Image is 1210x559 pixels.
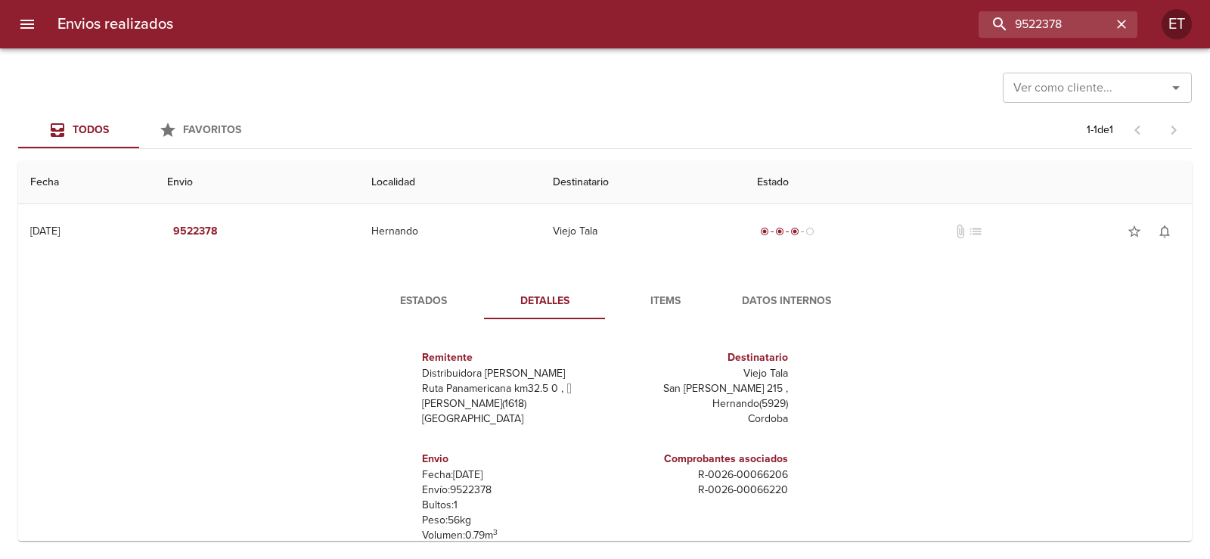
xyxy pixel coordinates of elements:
span: Pagina siguiente [1156,112,1192,148]
input: buscar [979,11,1112,38]
span: Detalles [493,292,596,311]
h6: Envio [422,451,599,467]
p: R - 0026 - 00066220 [611,483,788,498]
div: En viaje [757,224,818,239]
span: Items [614,292,717,311]
p: San [PERSON_NAME] 215 , [611,381,788,396]
p: Ruta Panamericana km32.5 0 ,   [422,381,599,396]
button: Abrir [1165,77,1187,98]
span: Todos [73,123,109,136]
span: radio_button_checked [760,227,769,236]
p: 1 - 1 de 1 [1087,123,1113,138]
span: Estados [372,292,475,311]
p: Hernando ( 5929 ) [611,396,788,411]
h6: Destinatario [611,349,788,366]
th: Envio [155,161,359,204]
p: Viejo Tala [611,366,788,381]
div: [DATE] [30,225,60,238]
th: Fecha [18,161,155,204]
span: No tiene pedido asociado [968,224,983,239]
td: Viejo Tala [541,204,745,259]
p: Peso: 56 kg [422,513,599,528]
h6: Remitente [422,349,599,366]
div: Tabs detalle de guia [363,283,847,319]
p: R - 0026 - 00066206 [611,467,788,483]
button: 9522378 [167,218,223,246]
span: No tiene documentos adjuntos [953,224,968,239]
h6: Comprobantes asociados [611,451,788,467]
sup: 3 [493,527,498,537]
p: Volumen: 0.79 m [422,528,599,543]
p: [GEOGRAPHIC_DATA] [422,411,599,427]
div: Tabs Envios [18,112,260,148]
em: 9522378 [173,222,217,241]
button: Activar notificaciones [1149,216,1180,247]
span: radio_button_unchecked [805,227,814,236]
button: menu [9,6,45,42]
span: star_border [1127,224,1142,239]
span: radio_button_checked [775,227,784,236]
th: Destinatario [541,161,745,204]
th: Localidad [359,161,541,204]
p: Bultos: 1 [422,498,599,513]
p: Distribuidora [PERSON_NAME] [422,366,599,381]
span: radio_button_checked [790,227,799,236]
div: Abrir información de usuario [1162,9,1192,39]
span: Favoritos [183,123,241,136]
div: ET [1162,9,1192,39]
button: Agregar a favoritos [1119,216,1149,247]
span: Datos Internos [735,292,838,311]
p: Cordoba [611,411,788,427]
p: Fecha: [DATE] [422,467,599,483]
p: [PERSON_NAME] ( 1618 ) [422,396,599,411]
span: Pagina anterior [1119,122,1156,137]
span: notifications_none [1157,224,1172,239]
h6: Envios realizados [57,12,173,36]
p: Envío: 9522378 [422,483,599,498]
th: Estado [745,161,1192,204]
td: Hernando [359,204,541,259]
